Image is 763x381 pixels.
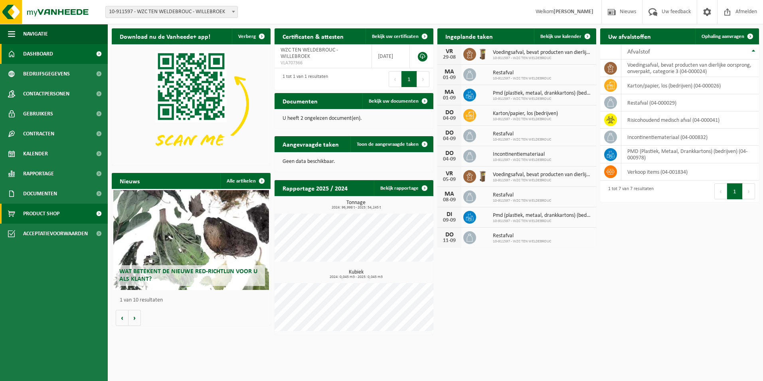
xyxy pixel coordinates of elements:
[232,28,270,44] button: Verberg
[441,55,457,60] div: 29-08
[357,142,419,147] span: Toon de aangevraagde taken
[279,206,433,210] span: 2024: 96,998 t - 2025: 54,245 t
[441,177,457,183] div: 05-09
[621,60,759,77] td: voedingsafval, bevat producten van dierlijke oorsprong, onverpakt, categorie 3 (04-000024)
[476,169,490,183] img: WB-0140-HPE-BN-01
[493,219,592,224] span: 10-911597 - WZC TEN WELDEBROUC
[534,28,595,44] a: Bekijk uw kalender
[714,183,727,199] button: Previous
[493,192,551,198] span: Restafval
[441,157,457,162] div: 04-09
[389,71,401,87] button: Previous
[279,275,433,279] span: 2024: 0,045 m3 - 2025: 0,045 m3
[540,34,581,39] span: Bekijk uw kalender
[743,183,755,199] button: Next
[350,136,433,152] a: Toon de aangevraagde taken
[275,136,347,152] h2: Aangevraagde taken
[374,180,433,196] a: Bekijk rapportage
[441,232,457,238] div: DO
[441,48,457,55] div: VR
[23,164,54,184] span: Rapportage
[493,151,551,158] span: Incontinentiemateriaal
[441,218,457,223] div: 09-09
[621,77,759,94] td: karton/papier, los (bedrijven) (04-000026)
[441,211,457,218] div: DI
[112,44,271,164] img: Download de VHEPlus App
[493,172,592,178] span: Voedingsafval, bevat producten van dierlijke oorsprong, onverpakt, categorie 3
[493,178,592,183] span: 10-911597 - WZC TEN WELDEBROUC
[604,183,654,200] div: 1 tot 7 van 7 resultaten
[220,173,270,189] a: Alle artikelen
[441,130,457,136] div: DO
[279,270,433,279] h3: Kubiek
[372,34,419,39] span: Bekijk uw certificaten
[281,60,366,66] span: VLA707366
[275,93,326,109] h2: Documenten
[372,44,410,68] td: [DATE]
[23,224,88,244] span: Acceptatievoorwaarden
[441,136,457,142] div: 04-09
[417,71,429,87] button: Next
[702,34,744,39] span: Ophaling aanvragen
[23,144,48,164] span: Kalender
[493,70,551,76] span: Restafval
[23,204,59,224] span: Product Shop
[441,69,457,75] div: MA
[493,50,592,56] span: Voedingsafval, bevat producten van dierlijke oorsprong, onverpakt, categorie 3
[113,190,269,290] a: Wat betekent de nieuwe RED-richtlijn voor u als klant?
[238,34,256,39] span: Verberg
[600,28,659,44] h2: Uw afvalstoffen
[493,131,551,137] span: Restafval
[493,137,551,142] span: 10-911597 - WZC TEN WELDEBROUC
[401,71,417,87] button: 1
[366,28,433,44] a: Bekijk uw certificaten
[23,124,54,144] span: Contracten
[23,44,53,64] span: Dashboard
[369,99,419,104] span: Bekijk uw documenten
[493,111,558,117] span: Karton/papier, los (bedrijven)
[23,84,69,104] span: Contactpersonen
[283,159,425,165] p: Geen data beschikbaar.
[116,310,128,326] button: Vorige
[279,70,328,88] div: 1 tot 1 van 1 resultaten
[441,75,457,81] div: 01-09
[441,109,457,116] div: DO
[120,298,267,303] p: 1 van 10 resultaten
[23,184,57,204] span: Documenten
[275,180,356,196] h2: Rapportage 2025 / 2024
[493,158,551,163] span: 10-911597 - WZC TEN WELDEBROUC
[441,116,457,121] div: 04-09
[441,238,457,244] div: 11-09
[493,212,592,219] span: Pmd (plastiek, metaal, drankkartons) (bedrijven)
[128,310,141,326] button: Volgende
[441,171,457,177] div: VR
[695,28,758,44] a: Ophaling aanvragen
[112,173,148,189] h2: Nieuws
[119,268,257,282] span: Wat betekent de nieuwe RED-richtlijn voor u als klant?
[553,9,593,15] strong: [PERSON_NAME]
[23,104,53,124] span: Gebruikers
[493,56,592,61] span: 10-911597 - WZC TEN WELDEBROUC
[112,28,218,44] h2: Download nu de Vanheede+ app!
[441,191,457,197] div: MA
[493,239,551,244] span: 10-911597 - WZC TEN WELDEBROUC
[493,117,558,122] span: 10-911597 - WZC TEN WELDEBROUC
[621,163,759,181] td: verkoop items (04-001834)
[621,111,759,129] td: risicohoudend medisch afval (04-000041)
[621,146,759,163] td: PMD (Plastiek, Metaal, Drankkartons) (bedrijven) (04-000978)
[493,233,551,239] span: Restafval
[441,197,457,203] div: 08-09
[362,93,433,109] a: Bekijk uw documenten
[275,28,352,44] h2: Certificaten & attesten
[476,47,490,60] img: WB-0140-HPE-BN-01
[493,97,592,101] span: 10-911597 - WZC TEN WELDEBROUC
[493,76,551,81] span: 10-911597 - WZC TEN WELDEBROUC
[283,116,425,121] p: U heeft 2 ongelezen document(en).
[493,198,551,203] span: 10-911597 - WZC TEN WELDEBROUC
[281,47,338,60] span: WZC TEN WELDEBROUC - WILLEBROEK
[441,95,457,101] div: 01-09
[621,94,759,111] td: restafval (04-000029)
[106,6,237,18] span: 10-911597 - WZC TEN WELDEBROUC - WILLEBROEK
[627,49,650,55] span: Afvalstof
[441,150,457,157] div: DO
